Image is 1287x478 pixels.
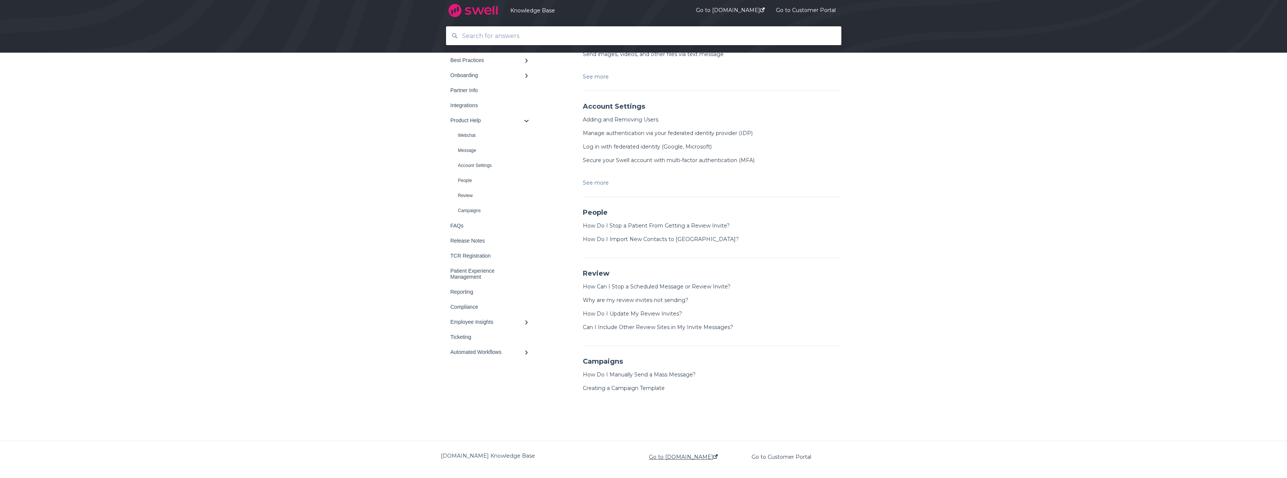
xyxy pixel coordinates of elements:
[583,143,712,150] a: Log in with federated identity (Google, Microsoft)
[446,1,501,20] img: company logo
[583,310,682,317] a: How Do I Update My Review Invites?
[451,102,524,108] div: Integrations
[446,284,536,299] a: Reporting
[451,87,524,93] div: Partner Info
[583,236,739,243] a: How Do I Import New Contacts to [GEOGRAPHIC_DATA]?
[446,98,536,113] a: Integrations
[446,158,536,173] a: Account Settings
[752,454,811,460] a: Go to Customer Portal
[451,223,524,229] div: FAQs
[583,102,841,111] h4: Account Settings
[451,268,524,280] div: Patient Experience Management
[583,385,665,392] a: Creating a Campaign Template
[446,113,536,128] a: Product Help
[583,283,730,290] a: How Can I Stop a Scheduled Message or Review Invite?
[446,128,536,143] a: Webchat
[649,454,718,460] a: Go to [DOMAIN_NAME]
[451,57,524,63] div: Best Practices
[583,371,696,378] a: How Do I Manually Send a Mass Message?
[446,218,536,233] a: FAQs
[451,253,524,259] div: TCR Registration
[451,349,524,355] div: Automated Workflows
[446,233,536,248] a: Release Notes
[583,222,730,229] a: How Do I Stop a Patient From Getting a Review Invite?
[451,117,524,123] div: Product Help
[446,143,536,158] a: Message
[451,334,524,340] div: Ticketing
[583,72,609,81] a: See more
[583,130,753,137] a: Manage authentication via your federated identity provider (IDP)
[451,304,524,310] div: Compliance
[446,68,536,83] a: Onboarding
[451,238,524,244] div: Release Notes
[583,324,733,331] a: Can I Include Other Review Sites in My Invite Messages?
[583,208,841,217] h4: People
[446,83,536,98] a: Partner Info
[583,297,688,303] a: Why are my review invites not sending?
[446,53,536,68] a: Best Practices
[446,248,536,263] a: TCR Registration
[583,116,658,123] a: Adding and Removing Users
[583,51,724,58] a: Send images, videos, and other files via text message
[446,173,536,188] a: People
[451,319,524,325] div: Employee Insights
[583,269,841,278] h4: Review
[510,7,673,14] a: Knowledge Base
[441,451,644,460] div: [DOMAIN_NAME] Knowledge Base
[583,178,609,187] a: See more
[451,72,524,78] div: Onboarding
[451,289,524,295] div: Reporting
[446,329,536,344] a: Ticketing
[446,344,536,360] a: Automated Workflows
[446,314,536,329] a: Employee Insights
[446,263,536,284] a: Patient Experience Management
[446,188,536,203] a: Review
[583,357,841,366] h4: Campaigns
[458,28,830,44] input: Search for answers
[446,299,536,314] a: Compliance
[583,157,755,164] a: Secure your Swell account with multi-factor authentication (MFA)
[446,203,536,218] a: Campaigns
